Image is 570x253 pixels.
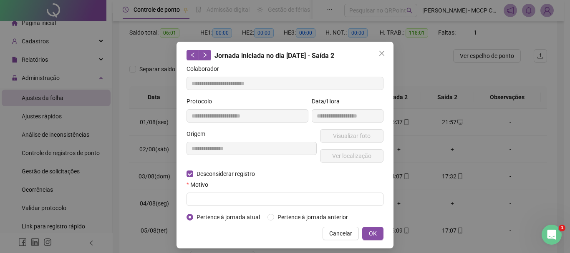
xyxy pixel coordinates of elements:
span: Pertence à jornada anterior [274,213,351,222]
button: right [199,50,211,60]
span: Cancelar [329,229,352,238]
div: Jornada iniciada no dia [DATE] - Saída 2 [187,50,383,61]
button: left [187,50,199,60]
span: Pertence à jornada atual [193,213,263,222]
button: Ver localização [320,149,383,163]
button: OK [362,227,383,240]
span: 1 [559,225,565,231]
span: left [190,52,196,58]
iframe: Intercom live chat [542,225,562,245]
label: Data/Hora [312,97,345,106]
span: close [378,50,385,57]
button: Close [375,47,388,60]
label: Protocolo [187,97,217,106]
button: Cancelar [323,227,359,240]
span: OK [369,229,377,238]
label: Origem [187,129,211,138]
label: Colaborador [187,64,224,73]
span: right [202,52,208,58]
button: Visualizar foto [320,129,383,143]
span: Desconsiderar registro [193,169,258,178]
label: Motivo [187,180,214,189]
